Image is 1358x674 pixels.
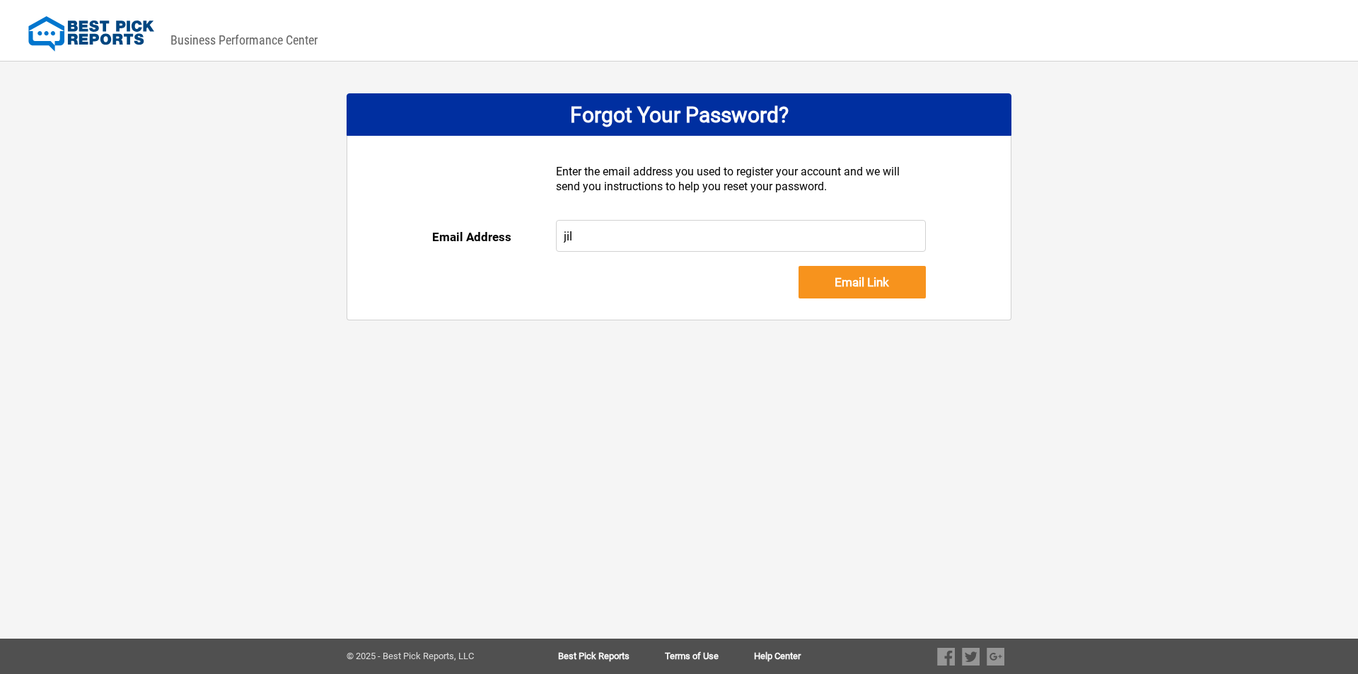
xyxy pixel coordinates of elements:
a: Best Pick Reports [558,651,665,661]
div: © 2025 - Best Pick Reports, LLC [347,651,513,661]
div: Email Address [432,220,556,254]
a: Terms of Use [665,651,754,661]
img: Best Pick Reports Logo [28,16,154,52]
div: Forgot Your Password? [347,93,1011,136]
input: Email Link [799,266,926,298]
div: Enter the email address you used to register your account and we will send you instructions to he... [556,164,927,220]
a: Help Center [754,651,801,661]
